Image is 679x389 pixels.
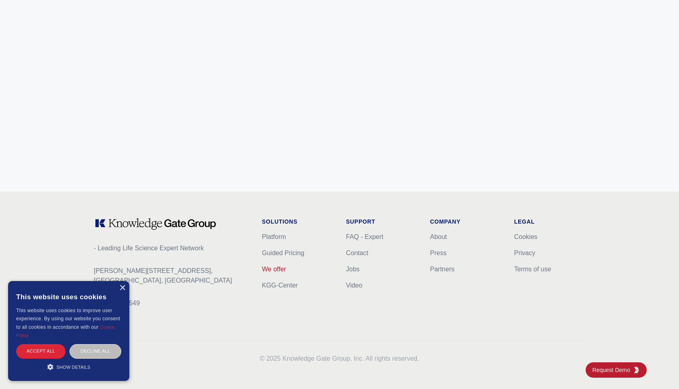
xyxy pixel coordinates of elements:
[346,282,363,289] a: Video
[346,218,417,226] h1: Support
[639,350,679,389] iframe: Chat Widget
[262,266,286,273] a: We offer
[346,233,383,240] a: FAQ - Expert
[262,282,298,289] a: KGG-Center
[430,266,454,273] a: Partners
[260,355,265,362] span: ©
[262,218,333,226] h1: Solutions
[514,249,535,256] a: Privacy
[514,266,551,273] a: Terms of use
[57,365,91,370] span: Show details
[430,249,447,256] a: Press
[346,266,360,273] a: Jobs
[119,285,125,291] div: Close
[94,298,249,308] p: CVR: 40302549
[16,344,65,358] div: Accept all
[633,367,640,373] img: KGG
[514,233,538,240] a: Cookies
[16,287,121,307] div: This website uses cookies
[430,233,447,240] a: About
[430,218,501,226] h1: Company
[94,266,249,285] p: [PERSON_NAME][STREET_ADDRESS], [GEOGRAPHIC_DATA], [GEOGRAPHIC_DATA]
[593,366,633,374] span: Request Demo
[94,354,585,364] p: 2025 Knowledge Gate Group, Inc. All rights reserved.
[16,308,120,330] span: This website uses cookies to improve user experience. By using our website you consent to all coo...
[514,218,585,226] h1: Legal
[16,363,121,371] div: Show details
[346,249,368,256] a: Contact
[94,243,249,253] p: - Leading Life Science Expert Network
[586,362,647,378] a: Request DemoKGG
[262,233,286,240] a: Platform
[262,249,304,256] a: Guided Pricing
[16,325,115,338] a: Cookie Policy
[70,344,121,358] div: Decline all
